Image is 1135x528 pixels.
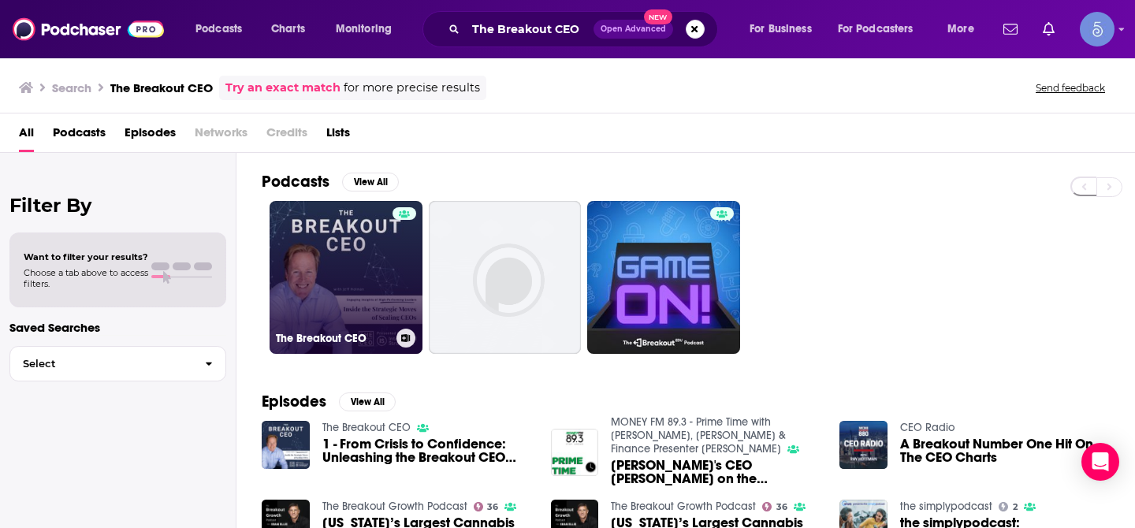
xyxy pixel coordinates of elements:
[336,18,392,40] span: Monitoring
[13,14,164,44] img: Podchaser - Follow, Share and Rate Podcasts
[24,267,148,289] span: Choose a tab above to access filters.
[999,502,1018,511] a: 2
[739,17,832,42] button: open menu
[262,172,399,191] a: PodcastsView All
[828,17,936,42] button: open menu
[322,437,532,464] a: 1 - From Crisis to Confidence: Unleashing the Breakout CEO Within with Jeff Holman
[611,500,756,513] a: The Breakout Growth Podcast
[776,504,787,511] span: 36
[611,415,786,455] a: MONEY FM 89.3 - Prime Time with Howie Lim, Rachel Kelly & Finance Presenter JP Ong
[644,9,672,24] span: New
[1013,504,1018,511] span: 2
[195,120,247,152] span: Networks
[322,437,532,464] span: 1 - From Crisis to Confidence: Unleashing the Breakout CEO Within with [PERSON_NAME]
[1031,81,1110,95] button: Send feedback
[110,80,213,95] h3: The Breakout CEO
[838,18,914,40] span: For Podcasters
[466,17,594,42] input: Search podcasts, credits, & more...
[1081,443,1119,481] div: Open Intercom Messenger
[900,437,1110,464] a: A Breakout Number One Hit On The CEO Charts
[839,421,888,469] img: A Breakout Number One Hit On The CEO Charts
[262,421,310,469] img: 1 - From Crisis to Confidence: Unleashing the Breakout CEO Within with Jeff Holman
[900,421,955,434] a: CEO Radio
[262,392,396,411] a: EpisodesView All
[1036,16,1061,43] a: Show notifications dropdown
[997,16,1024,43] a: Show notifications dropdown
[750,18,812,40] span: For Business
[322,421,411,434] a: The Breakout CEO
[52,80,91,95] h3: Search
[271,18,305,40] span: Charts
[184,17,262,42] button: open menu
[601,25,666,33] span: Open Advanced
[53,120,106,152] a: Podcasts
[276,332,390,345] h3: The Breakout CEO
[24,251,148,262] span: Want to filter your results?
[322,500,467,513] a: The Breakout Growth Podcast
[9,320,226,335] p: Saved Searches
[344,79,480,97] span: for more precise results
[10,359,192,369] span: Select
[125,120,176,152] a: Episodes
[339,392,396,411] button: View All
[325,17,412,42] button: open menu
[1080,12,1115,46] button: Show profile menu
[611,459,821,485] a: Japfa's CEO Tan Yong Nang on the Company's Breakout 2018 and Japfa's 2019 Outlook
[611,459,821,485] span: [PERSON_NAME]'s CEO [PERSON_NAME] on the Company's Breakout 2018 and [PERSON_NAME]'s 2019 Outlook
[1080,12,1115,46] img: User Profile
[262,392,326,411] h2: Episodes
[266,120,307,152] span: Credits
[342,173,399,191] button: View All
[900,500,992,513] a: the simplypodcast
[551,429,599,477] img: Japfa's CEO Tan Yong Nang on the Company's Breakout 2018 and Japfa's 2019 Outlook
[9,346,226,381] button: Select
[19,120,34,152] a: All
[474,502,499,511] a: 36
[487,504,498,511] span: 36
[262,172,329,191] h2: Podcasts
[936,17,994,42] button: open menu
[762,502,787,511] a: 36
[947,18,974,40] span: More
[9,194,226,217] h2: Filter By
[261,17,314,42] a: Charts
[594,20,673,39] button: Open AdvancedNew
[225,79,340,97] a: Try an exact match
[326,120,350,152] a: Lists
[1080,12,1115,46] span: Logged in as Spiral5-G1
[270,201,422,354] a: The Breakout CEO
[437,11,733,47] div: Search podcasts, credits, & more...
[195,18,242,40] span: Podcasts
